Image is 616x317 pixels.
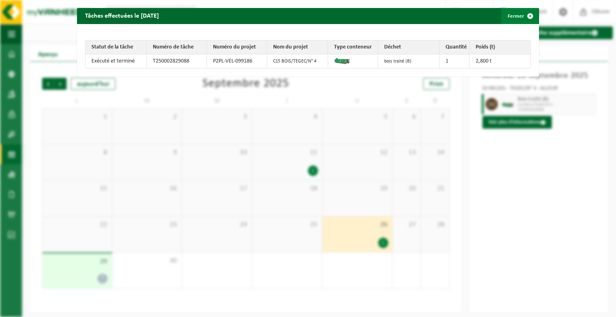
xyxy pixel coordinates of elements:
[440,40,470,55] th: Quantité
[378,55,440,68] td: bois traité (B)
[440,55,470,68] td: 1
[470,55,531,68] td: 2,800 t
[501,8,538,24] button: Fermer
[77,8,167,23] h2: Tâches effectuées le [DATE]
[267,40,328,55] th: Nom du projet
[207,55,267,68] td: P2PL-VEL-099186
[85,40,147,55] th: Statut de la tâche
[85,55,147,68] td: Exécuté et terminé
[147,40,207,55] th: Numéro de tâche
[470,40,531,55] th: Poids (t)
[328,40,378,55] th: Type conteneur
[378,40,440,55] th: Déchet
[334,57,350,65] img: HK-XC-15-GN-00
[267,55,328,68] td: C15 BOIS/TEGEC/N° 4
[147,55,207,68] td: T250002829088
[207,40,267,55] th: Numéro du projet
